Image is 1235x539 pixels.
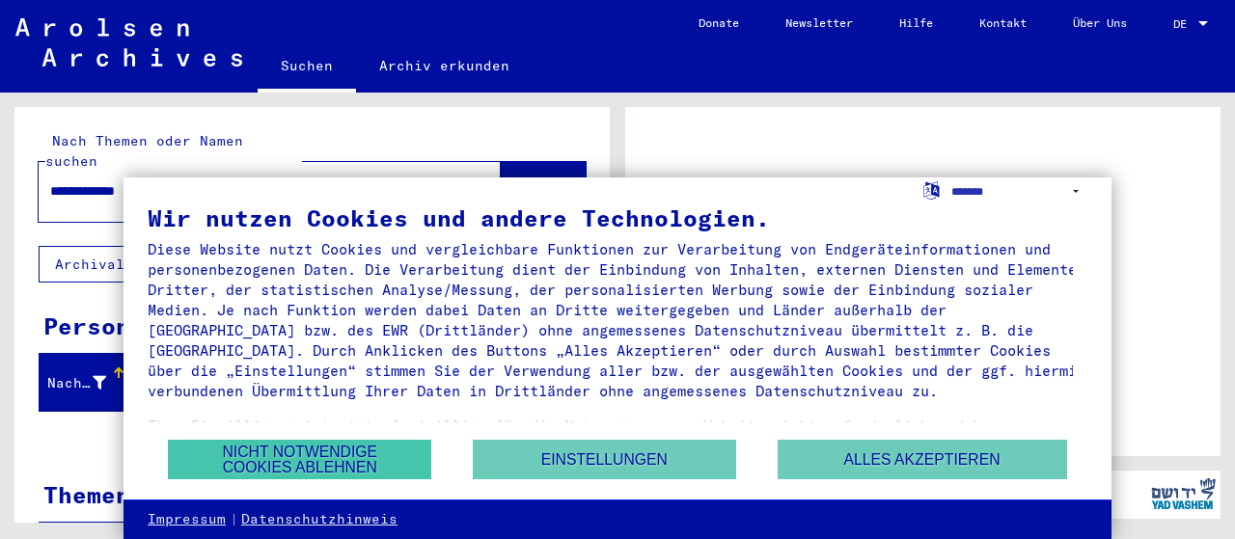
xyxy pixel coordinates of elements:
[43,477,130,512] div: Themen
[1173,17,1194,31] span: DE
[43,309,159,343] div: Personen
[47,373,106,393] div: Nachname
[1147,470,1220,518] img: yv_logo.png
[47,367,130,398] div: Nachname
[168,440,431,479] button: Nicht notwendige Cookies ablehnen
[921,180,942,199] label: Sprache auswählen
[501,162,586,222] button: Suche
[951,177,1087,205] select: Sprache auswählen
[40,356,126,410] mat-header-cell: Nachname
[356,42,533,89] a: Archiv erkunden
[15,18,242,67] img: Arolsen_neg.svg
[258,42,356,93] a: Suchen
[45,132,243,170] mat-label: Nach Themen oder Namen suchen
[148,239,1087,401] div: Diese Website nutzt Cookies und vergleichbare Funktionen zur Verarbeitung von Endgeräteinformatio...
[241,510,398,529] a: Datenschutzhinweis
[39,246,243,283] button: Archival tree units
[473,440,736,479] button: Einstellungen
[148,510,226,529] a: Impressum
[148,206,1087,229] div: Wir nutzen Cookies und andere Technologien.
[778,440,1067,479] button: Alles akzeptieren
[462,173,501,211] button: Clear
